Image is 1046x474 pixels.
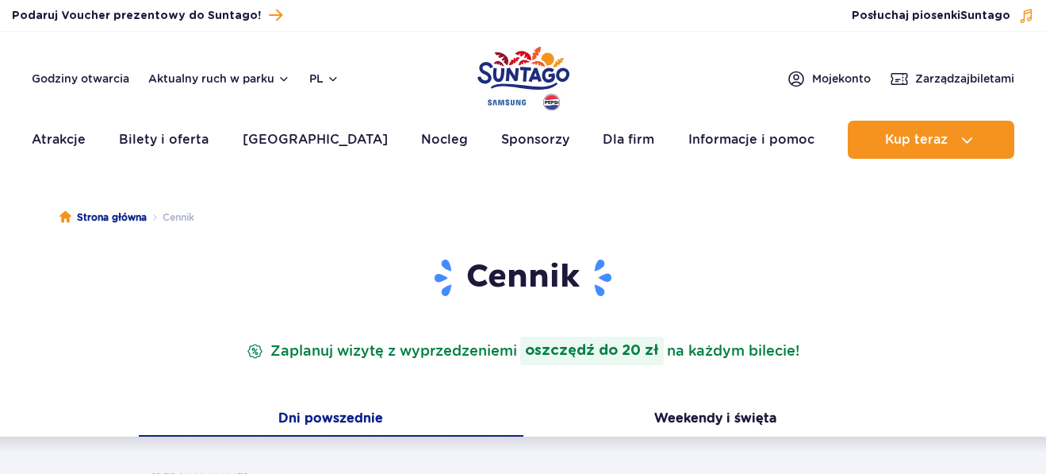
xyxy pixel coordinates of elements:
[603,121,654,159] a: Dla firm
[848,121,1014,159] button: Kup teraz
[787,69,871,88] a: Mojekonto
[477,40,569,113] a: Park of Poland
[59,210,147,225] a: Strona główna
[119,121,209,159] a: Bilety i oferta
[915,71,1014,87] span: Zarządzaj biletami
[520,337,664,365] strong: oszczędź do 20 zł
[243,121,388,159] a: [GEOGRAPHIC_DATA]
[148,72,290,85] button: Aktualny ruch w parku
[890,69,1014,88] a: Zarządzajbiletami
[151,257,896,299] h1: Cennik
[501,121,569,159] a: Sponsorzy
[421,121,468,159] a: Nocleg
[852,8,1010,24] span: Posłuchaj piosenki
[852,8,1034,24] button: Posłuchaj piosenkiSuntago
[32,71,129,87] a: Godziny otwarcia
[885,133,948,147] span: Kup teraz
[688,121,814,159] a: Informacje i pomoc
[243,337,803,365] p: Zaplanuj wizytę z wyprzedzeniem na każdym bilecie!
[147,210,194,225] li: Cennik
[12,8,261,24] span: Podaruj Voucher prezentowy do Suntago!
[32,121,86,159] a: Atrakcje
[139,403,523,437] button: Dni powszednie
[960,10,1010,21] span: Suntago
[309,71,339,87] button: pl
[12,5,282,26] a: Podaruj Voucher prezentowy do Suntago!
[812,71,871,87] span: Moje konto
[523,403,908,437] button: Weekendy i święta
